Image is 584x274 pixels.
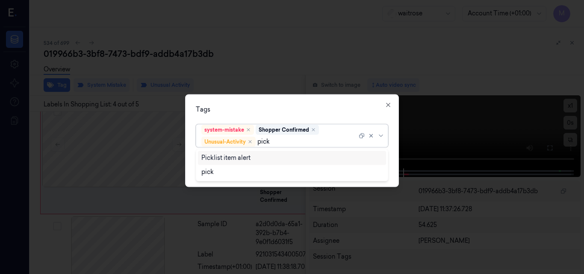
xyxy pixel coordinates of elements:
[311,127,316,132] div: Remove ,Shopper Confirmed
[204,126,244,133] div: system-mistake
[248,139,253,144] div: Remove ,Unusual-Activity
[196,105,388,114] div: Tags
[246,127,251,132] div: Remove ,system-mistake
[201,168,214,177] div: pick
[201,153,251,162] div: Picklist item alert
[259,126,309,133] div: Shopper Confirmed
[204,138,246,145] div: Unusual-Activity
